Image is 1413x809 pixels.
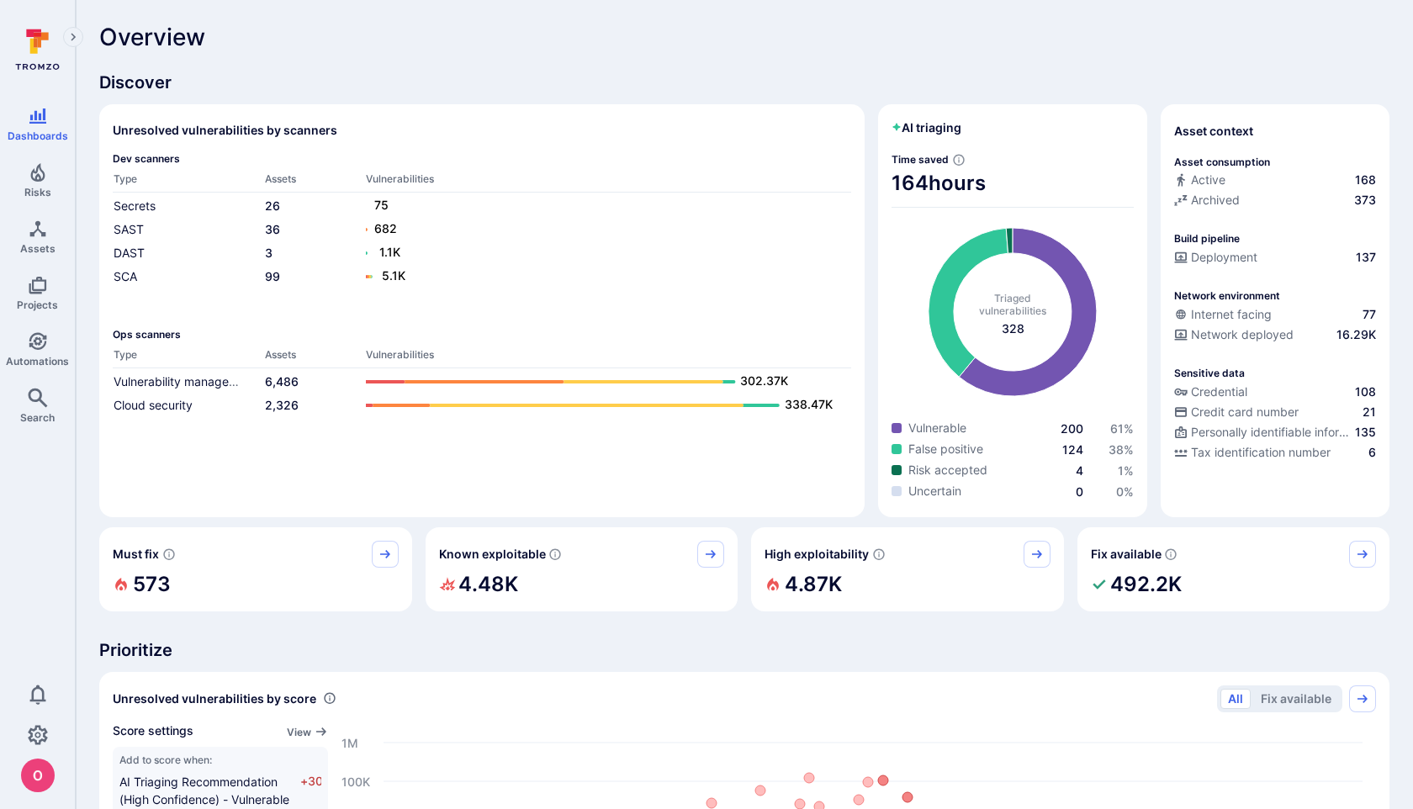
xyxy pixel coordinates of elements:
[265,198,280,213] a: 26
[908,420,966,436] span: Vulnerable
[1191,424,1352,441] span: Personally identifiable information (PII)
[1118,463,1134,478] span: 1 %
[341,774,370,788] text: 100K
[114,269,137,283] a: SCA
[1174,192,1376,209] a: Archived373
[1174,424,1376,444] div: Evidence indicative of processing personally identifiable information
[892,170,1134,197] span: 164 hours
[1191,192,1240,209] span: Archived
[366,395,834,415] a: 338.47K
[1174,404,1376,424] div: Evidence indicative of processing credit card numbers
[63,27,83,47] button: Expand navigation menu
[1076,463,1083,478] a: 4
[1174,444,1331,461] div: Tax identification number
[1174,424,1352,441] div: Personally identifiable information (PII)
[365,347,851,368] th: Vulnerabilities
[1174,172,1376,192] div: Commits seen in the last 180 days
[382,268,405,283] text: 5.1K
[1174,404,1376,420] a: Credit card number21
[133,568,171,601] h2: 573
[17,299,58,311] span: Projects
[113,328,851,341] span: Ops scanners
[1174,249,1257,266] div: Deployment
[548,547,562,561] svg: Confirmed exploitable by KEV
[1061,421,1083,436] a: 200
[908,483,961,500] span: Uncertain
[765,546,869,563] span: High exploitability
[1174,326,1376,346] div: Evidence that the asset is packaged and deployed somewhere
[1368,444,1376,461] span: 6
[1253,689,1339,709] button: Fix available
[99,71,1389,94] span: Discover
[20,242,56,255] span: Assets
[1174,192,1240,209] div: Archived
[1174,404,1299,420] div: Credit card number
[1174,367,1245,379] p: Sensitive data
[114,398,193,412] a: Cloud security
[265,269,280,283] a: 99
[1174,156,1270,168] p: Asset consumption
[366,267,834,287] a: 5.1K
[366,372,834,392] a: 302.37K
[113,347,264,368] th: Type
[1174,326,1376,343] a: Network deployed16.29K
[1116,484,1134,499] a: 0%
[1164,547,1177,561] svg: Vulnerabilities with fix available
[1174,383,1247,400] div: Credential
[740,373,788,388] text: 302.37K
[1191,249,1257,266] span: Deployment
[287,726,328,738] button: View
[1062,442,1083,457] a: 124
[114,246,145,260] a: DAST
[1174,172,1225,188] div: Active
[908,441,983,457] span: False positive
[1191,326,1294,343] span: Network deployed
[113,690,316,707] span: Unresolved vulnerabilities by score
[265,246,273,260] a: 3
[1174,123,1253,140] span: Asset context
[265,374,299,389] a: 6,486
[1355,383,1376,400] span: 108
[1174,249,1376,269] div: Configured deployment pipeline
[872,547,886,561] svg: EPSS score ≥ 0.7
[426,527,738,611] div: Known exploitable
[1116,484,1134,499] span: 0 %
[1110,421,1134,436] a: 61%
[1109,442,1134,457] a: 38%
[1174,424,1376,441] a: Personally identifiable information (PII)135
[287,722,328,740] a: View
[1191,306,1272,323] span: Internet facing
[1174,192,1376,212] div: Code repository is archived
[1077,527,1390,611] div: Fix available
[366,196,834,216] a: 75
[952,153,966,167] svg: Estimated based on an average time of 30 mins needed to triage each vulnerability
[1336,326,1376,343] span: 16.29K
[379,245,400,259] text: 1.1K
[67,30,79,45] i: Expand navigation menu
[99,638,1389,662] span: Prioritize
[366,243,834,263] a: 1.1K
[1174,249,1376,266] a: Deployment137
[264,172,365,193] th: Assets
[162,547,176,561] svg: Risk score >=40 , missed SLA
[1174,306,1376,323] a: Internet facing77
[1191,404,1299,420] span: Credit card number
[1118,463,1134,478] a: 1%
[751,527,1064,611] div: High exploitability
[785,397,833,411] text: 338.47K
[99,24,205,50] span: Overview
[21,759,55,792] div: oleg malkov
[8,130,68,142] span: Dashboards
[1174,444,1376,464] div: Evidence indicative of processing tax identification numbers
[439,546,546,563] span: Known exploitable
[365,172,851,193] th: Vulnerabilities
[1355,172,1376,188] span: 168
[1174,289,1280,302] p: Network environment
[1110,421,1134,436] span: 61 %
[1354,192,1376,209] span: 373
[113,722,193,740] span: Score settings
[1076,484,1083,499] a: 0
[1174,383,1376,400] a: Credential108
